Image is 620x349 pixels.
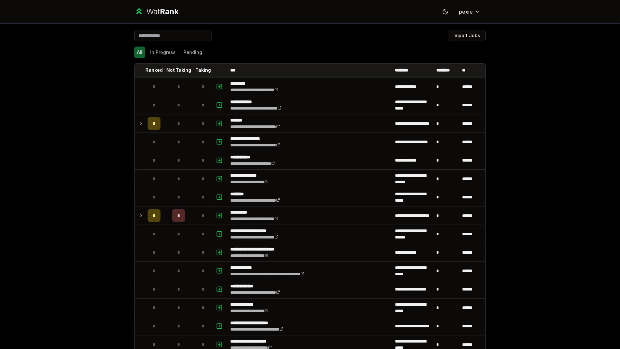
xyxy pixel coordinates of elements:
[448,30,486,41] button: Import Jobs
[454,6,486,17] button: pexie
[148,47,178,58] button: In Progress
[134,6,179,17] a: WatRank
[459,8,473,16] span: pexie
[195,67,211,73] p: Taking
[166,67,191,73] p: Not Taking
[160,7,179,16] span: Rank
[146,6,179,17] div: Wat
[181,47,205,58] button: Pending
[134,47,145,58] button: All
[145,67,163,73] p: Ranked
